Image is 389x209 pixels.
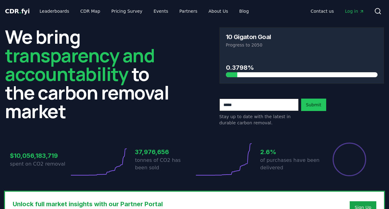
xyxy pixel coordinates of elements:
h2: We bring to the carbon removal market [5,27,170,120]
span: transparency and accountability [5,42,154,87]
p: Stay up to date with the latest in durable carbon removal. [219,113,299,126]
a: CDR.fyi [5,7,30,16]
a: Pricing Survey [106,6,147,17]
p: spent on CO2 removal [10,160,69,168]
a: Contact us [306,6,339,17]
a: CDR Map [76,6,105,17]
p: of purchases have been delivered [260,157,320,171]
p: Progress to 2050 [226,42,378,48]
nav: Main [306,6,369,17]
button: Submit [301,99,326,111]
h3: 0.3798% [226,63,378,72]
a: Events [149,6,173,17]
a: Partners [175,6,202,17]
div: Percentage of sales delivered [332,142,367,177]
h3: 2.6% [260,147,320,157]
a: Log in [340,6,369,17]
h3: Unlock full market insights with our Partner Portal [13,199,282,209]
a: Leaderboards [35,6,74,17]
span: Log in [345,8,364,14]
h3: 10 Gigaton Goal [226,34,271,40]
p: tonnes of CO2 has been sold [135,157,194,171]
a: Blog [234,6,254,17]
h3: $10,056,183,719 [10,151,69,160]
nav: Main [35,6,254,17]
a: About Us [204,6,233,17]
span: . [19,7,21,15]
span: CDR fyi [5,7,30,15]
h3: 37,976,656 [135,147,194,157]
